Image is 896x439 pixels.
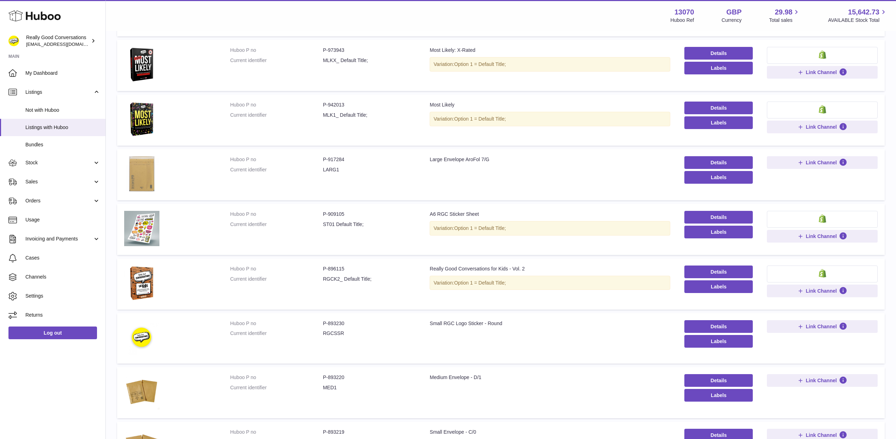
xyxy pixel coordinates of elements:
[230,330,323,337] dt: Current identifier
[323,276,416,282] dd: RGCK2_ Default Title;
[430,112,670,126] div: Variation:
[684,226,753,238] button: Labels
[323,211,416,218] dd: P-909105
[26,34,90,48] div: Really Good Conversations
[430,429,670,435] div: Small Envelope - C/0
[430,266,670,272] div: Really Good Conversations for Kids - Vol. 2
[124,374,159,409] img: Medium Envelope - D/1
[25,70,100,77] span: My Dashboard
[684,102,753,114] a: Details
[230,102,323,108] dt: Huboo P no
[828,17,888,24] span: AVAILABLE Stock Total
[806,432,837,438] span: Link Channel
[684,266,753,278] a: Details
[323,166,416,173] dd: LARG1
[684,47,753,60] a: Details
[684,116,753,129] button: Labels
[323,112,416,118] dd: MLK1_ Default Title;
[454,61,506,67] span: Option 1 = Default Title;
[828,7,888,24] a: 15,642.73 AVAILABLE Stock Total
[430,276,670,290] div: Variation:
[230,156,323,163] dt: Huboo P no
[767,66,878,79] button: Link Channel
[684,389,753,402] button: Labels
[767,320,878,333] button: Link Channel
[25,197,93,204] span: Orders
[25,124,100,131] span: Listings with Huboo
[430,47,670,54] div: Most Likely: X-Rated
[671,17,694,24] div: Huboo Ref
[25,255,100,261] span: Cases
[430,156,670,163] div: Large Envelope AroFol 7/G
[430,211,670,218] div: A6 RGC Sticker Sheet
[726,7,741,17] strong: GBP
[819,105,826,114] img: shopify-small.png
[323,102,416,108] dd: P-942013
[323,330,416,337] dd: RGCSSR
[806,288,837,294] span: Link Channel
[684,156,753,169] a: Details
[230,384,323,391] dt: Current identifier
[684,62,753,74] button: Labels
[25,274,100,280] span: Channels
[806,124,837,130] span: Link Channel
[684,171,753,184] button: Labels
[124,266,159,301] img: Really Good Conversations for Kids - Vol. 2
[430,221,670,236] div: Variation:
[323,221,416,228] dd: ST01 Default Title;
[323,156,416,163] dd: P-917284
[767,230,878,243] button: Link Channel
[25,89,93,96] span: Listings
[806,233,837,239] span: Link Channel
[819,214,826,223] img: shopify-small.png
[454,280,506,286] span: Option 1 = Default Title;
[323,384,416,391] dd: MED1
[230,429,323,435] dt: Huboo P no
[323,47,416,54] dd: P-973943
[430,57,670,72] div: Variation:
[454,116,506,122] span: Option 1 = Default Title;
[26,41,104,47] span: [EMAIL_ADDRESS][DOMAIN_NAME]
[230,211,323,218] dt: Huboo P no
[769,7,800,24] a: 29.98 Total sales
[767,285,878,297] button: Link Channel
[8,36,19,46] img: hello@reallygoodconversations.co
[323,429,416,435] dd: P-893219
[25,217,100,223] span: Usage
[230,374,323,381] dt: Huboo P no
[230,112,323,118] dt: Current identifier
[674,7,694,17] strong: 13070
[819,50,826,59] img: shopify-small.png
[684,280,753,293] button: Labels
[25,178,93,185] span: Sales
[124,102,159,137] img: Most Likely
[806,323,837,330] span: Link Channel
[230,276,323,282] dt: Current identifier
[124,211,159,246] img: A6 RGC Sticker Sheet
[819,269,826,278] img: shopify-small.png
[806,159,837,166] span: Link Channel
[722,17,742,24] div: Currency
[684,211,753,224] a: Details
[230,320,323,327] dt: Huboo P no
[230,221,323,228] dt: Current identifier
[684,320,753,333] a: Details
[684,374,753,387] a: Details
[230,166,323,173] dt: Current identifier
[25,141,100,148] span: Bundles
[430,374,670,381] div: Medium Envelope - D/1
[767,121,878,133] button: Link Channel
[848,7,879,17] span: 15,642.73
[124,47,159,82] img: Most Likely: X-Rated
[25,159,93,166] span: Stock
[25,107,100,114] span: Not with Huboo
[430,320,670,327] div: Small RGC Logo Sticker - Round
[230,47,323,54] dt: Huboo P no
[430,102,670,108] div: Most Likely
[775,7,792,17] span: 29.98
[230,266,323,272] dt: Huboo P no
[684,335,753,348] button: Labels
[25,293,100,299] span: Settings
[323,266,416,272] dd: P-896115
[8,327,97,339] a: Log out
